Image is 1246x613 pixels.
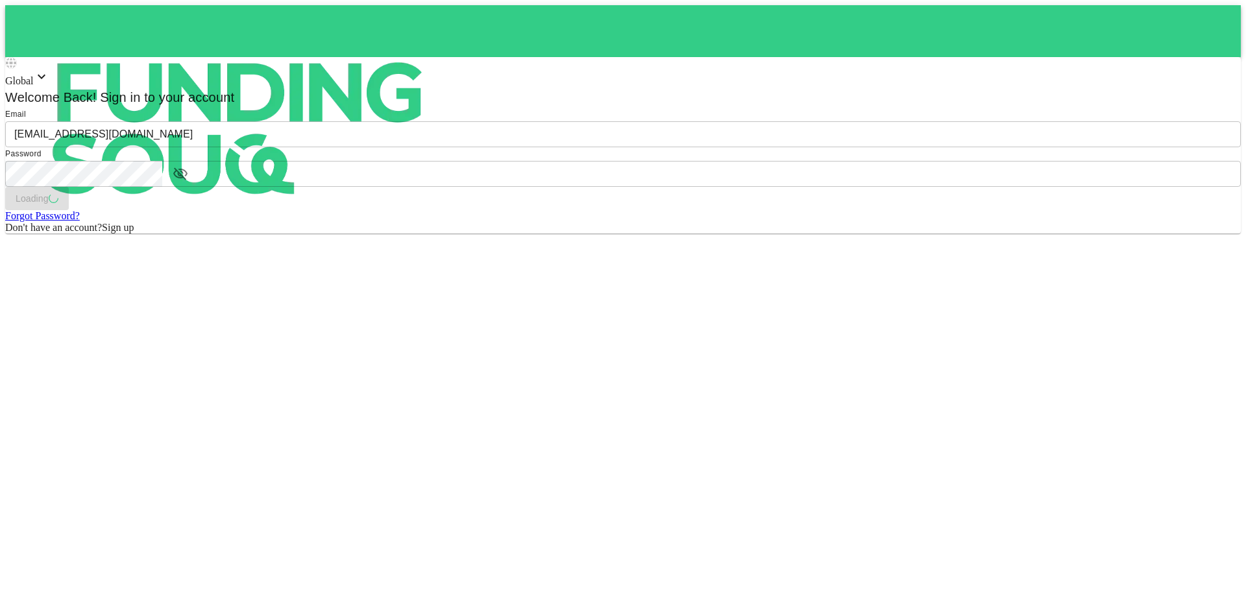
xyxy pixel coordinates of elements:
[5,90,97,104] span: Welcome Back!
[5,5,472,252] img: logo
[102,222,134,233] span: Sign up
[97,90,235,104] span: Sign in to your account
[5,5,1241,57] a: logo
[5,222,102,233] span: Don't have an account?
[5,110,26,119] span: Email
[5,210,80,221] a: Forgot Password?
[5,149,42,158] span: Password
[5,69,1241,87] div: Global
[5,121,1241,147] input: email
[5,161,162,187] input: password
